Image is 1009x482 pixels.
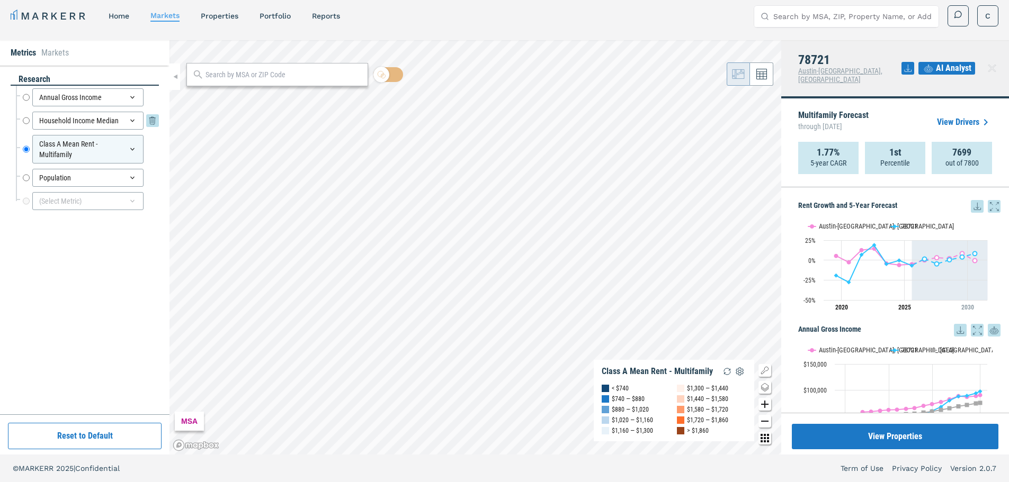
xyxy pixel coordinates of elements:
path: Monday, 14 Dec, 18:00, 62,635.33. Austin-Round Rock, TX. [895,407,899,412]
path: Saturday, 14 Dec, 18:00, 74,485.16. USA. [974,401,978,405]
a: Portfolio [260,12,291,20]
path: Thursday, 14 Dec, 18:00, 65,702.84. Austin-Round Rock, TX. [913,406,917,410]
path: Friday, 29 Jul, 19:00, 18.83. 78721. [872,243,877,247]
a: Mapbox logo [173,439,219,451]
a: markets [150,11,180,20]
span: AI Analyst [936,62,971,75]
div: Class A Mean Rent - Multifamily [32,135,144,163]
button: Other options map button [758,432,771,444]
a: MARKERR [11,8,87,23]
span: C [985,11,990,21]
path: Monday, 29 Jul, 19:00, -19.38. 78721. [834,274,838,278]
a: reports [312,12,340,20]
path: Tuesday, 14 Dec, 18:00, 80,144.7. 78721. [948,398,952,403]
h4: 78721 [798,53,901,67]
div: $740 — $880 [612,394,645,404]
p: 5-year CAGR [810,158,846,168]
text: $150,000 [803,361,827,368]
path: Friday, 14 Dec, 18:00, 57,044.4. USA. [922,410,926,414]
path: Tuesday, 14 Dec, 18:00, 65,256.11. USA. [948,406,952,410]
tspan: 2025 [898,304,911,311]
div: $1,720 — $1,860 [687,415,728,425]
path: Saturday, 14 Dec, 18:00, 94,042.34. 78721. [974,391,978,395]
button: C [977,5,998,26]
svg: Interactive chart [798,337,993,469]
li: Metrics [11,47,36,59]
button: Show/Hide Legend Map Button [758,364,771,377]
path: Saturday, 14 Dec, 18:00, 59,052.65. USA. [930,410,934,414]
text: [GEOGRAPHIC_DATA] [940,346,997,354]
a: properties [201,12,238,20]
button: View Properties [792,424,998,449]
path: Thursday, 29 Jul, 19:00, -4.73. 78721. [935,262,939,266]
div: < $740 [612,383,629,394]
span: MARKERR [19,464,56,472]
strong: 1.77% [817,147,840,158]
h5: Rent Growth and 5-Year Forecast [798,200,1001,213]
span: Confidential [75,464,120,472]
path: Saturday, 14 Dec, 18:00, 60,440.02. Austin-Round Rock, TX. [878,408,882,413]
path: Wednesday, 14 Dec, 18:00, 68,880.54. USA. [957,404,961,408]
text: -25% [803,277,816,284]
path: Monday, 14 Dec, 18:00, 52,725.9. USA. [895,413,899,417]
tspan: 2020 [835,304,848,311]
path: Wednesday, 29 Jul, 19:00, -2.68. Austin-Round Rock, TX. [847,260,851,264]
a: home [109,12,129,20]
path: Monday, 14 Dec, 18:00, 62,151.45. USA. [939,407,943,412]
path: Tuesday, 29 Jul, 19:00, -6.78. 78721. [910,263,914,268]
span: © [13,464,19,472]
a: Term of Use [841,463,883,474]
text: Austin-[GEOGRAPHIC_DATA], [GEOGRAPHIC_DATA] [819,222,954,230]
text: -50% [803,297,816,304]
p: Multifamily Forecast [798,111,869,133]
div: $1,300 — $1,440 [687,383,728,394]
path: Monday, 29 Jul, 19:00, 8.25. 78721. [973,251,977,256]
path: Thursday, 29 Jul, 19:00, 6.7. 78721. [860,252,864,257]
div: Class A Mean Rent - Multifamily [602,366,713,377]
button: Zoom out map button [758,415,771,428]
div: $880 — $1,020 [612,404,649,415]
a: Privacy Policy [892,463,942,474]
div: MSA [175,412,204,431]
text: 25% [805,237,816,244]
p: out of 7800 [945,158,979,168]
path: Thursday, 14 Dec, 18:00, 54,882.3. USA. [913,412,917,416]
div: $1,160 — $1,300 [612,425,653,436]
span: Austin-[GEOGRAPHIC_DATA], [GEOGRAPHIC_DATA] [798,67,882,84]
path: Wednesday, 14 Dec, 18:00, 64,010.09. Austin-Round Rock, TX. [904,407,908,411]
div: Household Income Median [32,112,144,130]
a: Version 2.0.7 [950,463,996,474]
div: $1,580 — $1,720 [687,404,728,415]
path: Monday, 29 Jul, 19:00, -0.62. Austin-Round Rock, TX. [973,258,977,262]
button: Zoom in map button [758,398,771,411]
button: AI Analyst [918,62,975,75]
path: Monday, 29 Jul, 19:00, 5.3. Austin-Round Rock, TX. [834,253,838,258]
text: 0% [808,257,816,265]
text: 78721 [901,346,917,354]
g: 78721, line 4 of 4 with 5 data points. [923,251,977,266]
div: > $1,860 [687,425,709,436]
path: Saturday, 14 Jun, 19:00, 75,589. USA. [978,401,983,405]
path: Monday, 29 Jul, 19:00, -6.2. Austin-Round Rock, TX. [897,263,901,267]
text: $100,000 [803,387,827,394]
tspan: 2030 [961,304,974,311]
svg: Interactive chart [798,213,993,319]
strong: 1st [889,147,901,158]
img: Reload Legend [721,365,734,378]
path: Saturday, 14 Jun, 19:00, 97,505.73. 78721. [978,389,983,394]
img: Settings [734,365,746,378]
path: Saturday, 14 Dec, 18:00, 73,136.28. Austin-Round Rock, TX. [930,402,934,406]
canvas: Map [169,40,781,454]
span: through [DATE] [798,120,869,133]
path: Wednesday, 29 Jul, 19:00, -27.77. 78721. [847,280,851,284]
path: Saturday, 29 Jul, 19:00, 0.38. 78721. [948,258,952,262]
path: Thursday, 14 Dec, 18:00, 89,137.24. 78721. [965,394,969,398]
button: Reset to Default [8,423,162,449]
div: (Select Metric) [32,192,144,210]
path: Monday, 29 Jul, 19:00, -0.42. 78721. [897,258,901,262]
span: 2025 | [56,464,75,472]
input: Search by MSA, ZIP, Property Name, or Address [773,6,932,27]
h5: Annual Gross Income [798,324,1001,337]
button: Show 78721 [891,222,918,230]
